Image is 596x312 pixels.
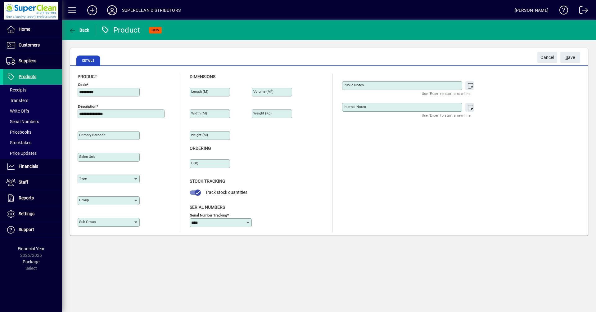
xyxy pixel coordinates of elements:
span: Staff [19,180,28,185]
div: SUPERCLEAN DISTRIBUTORS [122,5,181,15]
span: Details [76,56,100,65]
mat-label: Internal Notes [344,105,366,109]
span: Receipts [6,87,26,92]
span: Financial Year [18,246,45,251]
span: Ordering [190,146,211,151]
mat-label: Sales unit [79,154,95,159]
a: Financials [3,159,62,174]
span: Back [69,28,89,33]
a: Serial Numbers [3,116,62,127]
app-page-header-button: Back [62,25,96,36]
span: Cancel [540,52,554,63]
mat-label: Public Notes [344,83,364,87]
span: Home [19,27,30,32]
span: Settings [19,211,34,216]
span: Price Updates [6,151,37,156]
a: Customers [3,38,62,53]
div: Product [101,25,140,35]
a: Stocktakes [3,137,62,148]
button: Add [82,5,102,16]
a: Pricebooks [3,127,62,137]
mat-label: Type [79,176,87,181]
span: Track stock quantities [205,190,247,195]
a: Price Updates [3,148,62,158]
mat-label: Serial Number tracking [190,213,227,217]
span: Transfers [6,98,28,103]
button: Profile [102,5,122,16]
mat-label: Code [78,82,87,87]
span: Stocktakes [6,140,31,145]
mat-label: Weight (Kg) [253,111,272,115]
mat-label: Volume (m ) [253,89,273,94]
span: NEW [151,28,159,32]
mat-label: Height (m) [191,133,208,137]
a: Knowledge Base [555,1,568,21]
a: Support [3,222,62,238]
a: Write Offs [3,106,62,116]
span: Reports [19,195,34,200]
span: ave [566,52,575,63]
a: Transfers [3,95,62,106]
mat-label: Description [78,104,96,109]
span: Customers [19,42,40,47]
mat-label: Width (m) [191,111,207,115]
span: Package [23,259,39,264]
mat-label: Primary barcode [79,133,106,137]
span: Suppliers [19,58,36,63]
span: Serial Numbers [190,205,225,210]
a: Settings [3,206,62,222]
a: Receipts [3,85,62,95]
a: Staff [3,175,62,190]
mat-hint: Use 'Enter' to start a new line [422,112,471,119]
span: Write Offs [6,109,29,114]
button: Cancel [537,52,557,63]
a: Home [3,22,62,37]
button: Back [67,25,91,36]
a: Logout [575,1,588,21]
span: Support [19,227,34,232]
a: Reports [3,190,62,206]
mat-label: Sub group [79,220,96,224]
span: Product [78,74,97,79]
sup: 3 [271,89,272,92]
span: Financials [19,164,38,169]
button: Save [560,52,580,63]
span: Stock Tracking [190,179,225,184]
a: Suppliers [3,53,62,69]
mat-label: Length (m) [191,89,208,94]
div: [PERSON_NAME] [515,5,549,15]
span: Serial Numbers [6,119,39,124]
mat-label: Group [79,198,89,202]
mat-hint: Use 'Enter' to start a new line [422,90,471,97]
span: Products [19,74,36,79]
span: S [566,55,568,60]
span: Pricebooks [6,130,31,135]
span: Dimensions [190,74,215,79]
mat-label: EOQ [191,161,198,165]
